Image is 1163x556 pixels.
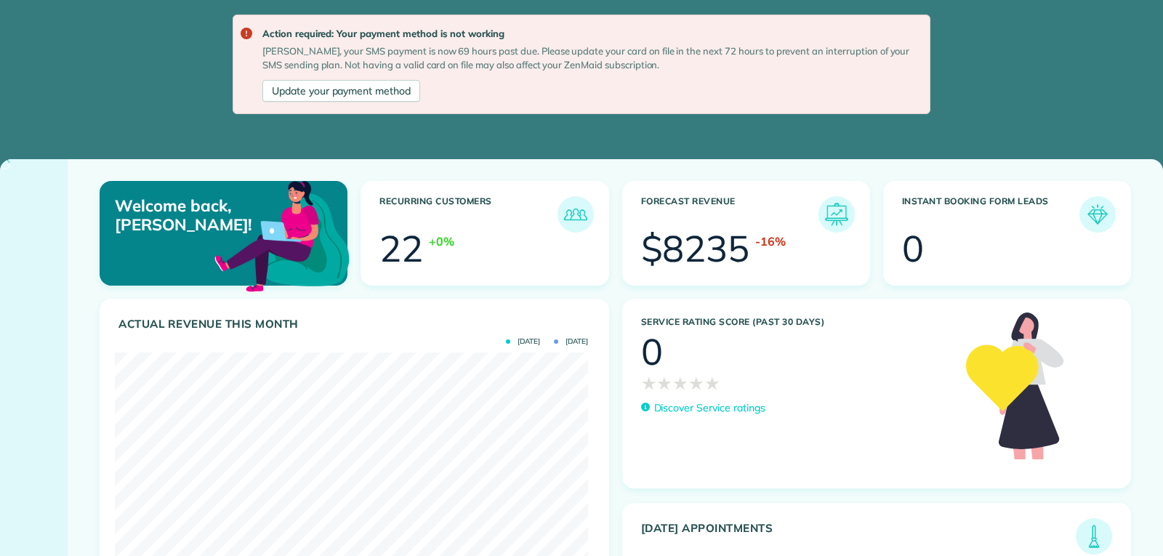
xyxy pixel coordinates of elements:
[704,370,720,396] span: ★
[115,196,267,235] p: Welcome back, [PERSON_NAME]!
[822,200,851,229] img: icon_forecast_revenue-8c13a41c7ed35a8dcfafea3cbb826a0462acb37728057bba2d056411b612bbbe.png
[429,233,454,250] div: +0%
[641,196,818,233] h3: Forecast Revenue
[641,230,750,267] div: $8235
[641,522,1077,555] h3: [DATE] Appointments
[379,230,423,267] div: 22
[212,164,353,305] img: dashboard_welcome-42a62b7d889689a78055ac9021e634bf52bae3f8056760290aed330b23ab8690.png
[755,233,786,250] div: -16%
[672,370,688,396] span: ★
[561,200,590,229] img: icon_recurring_customers-cf858462ba22bcd05b5a5880d41d6543d210077de5bb9ebc9590e49fd87d84ed.png
[641,400,765,416] a: Discover Service ratings
[902,196,1079,233] h3: Instant Booking Form Leads
[1079,522,1108,551] img: icon_todays_appointments-901f7ab196bb0bea1936b74009e4eb5ffbc2d2711fa7634e0d609ed5ef32b18b.png
[262,27,918,41] strong: Action required: Your payment method is not working
[641,317,952,327] h3: Service Rating score (past 30 days)
[262,44,918,73] div: [PERSON_NAME], your SMS payment is now 69 hours past due. Please update your card on file in the ...
[262,80,420,102] a: Update your payment method
[554,338,588,345] span: [DATE]
[118,318,594,331] h3: Actual Revenue this month
[506,338,540,345] span: [DATE]
[902,230,924,267] div: 0
[641,370,657,396] span: ★
[656,370,672,396] span: ★
[688,370,704,396] span: ★
[1083,200,1112,229] img: icon_form_leads-04211a6a04a5b2264e4ee56bc0799ec3eb69b7e499cbb523a139df1d13a81ae0.png
[641,334,663,370] div: 0
[379,196,557,233] h3: Recurring Customers
[654,400,765,416] p: Discover Service ratings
